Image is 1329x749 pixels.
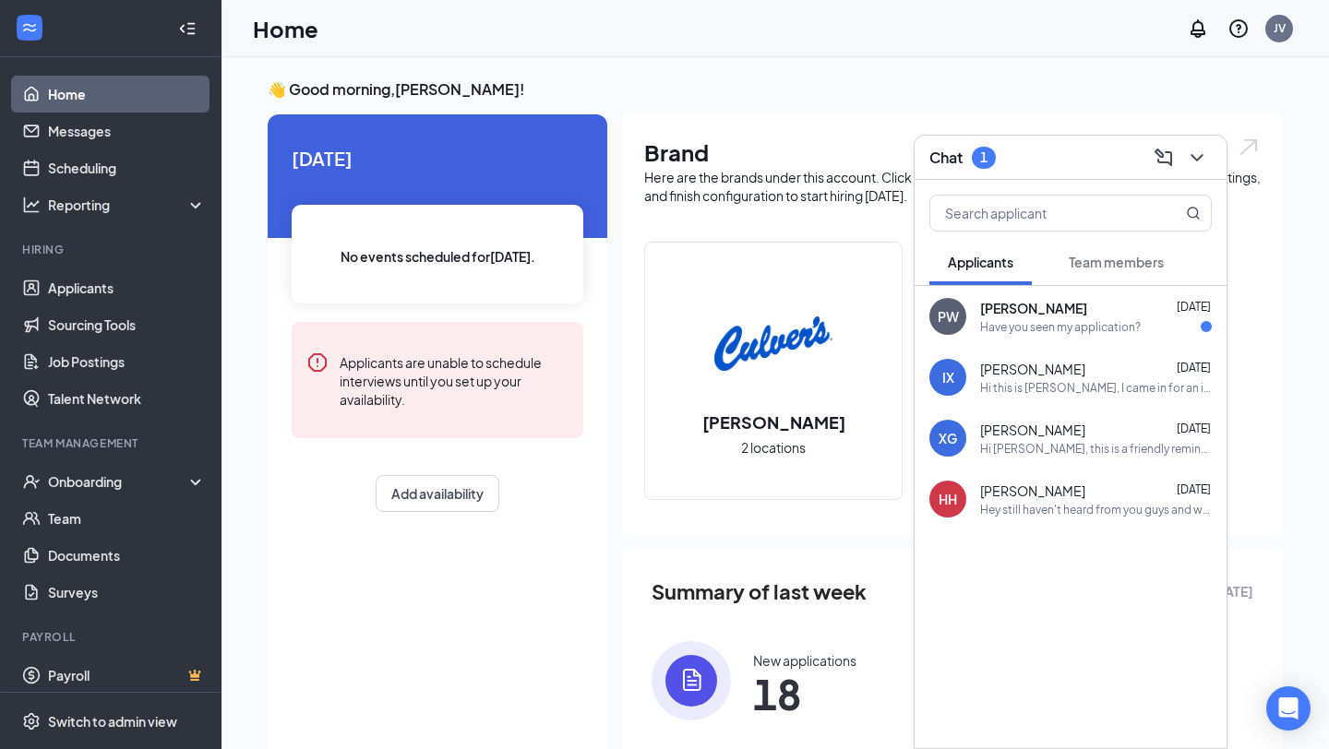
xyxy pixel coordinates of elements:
span: [DATE] [292,144,583,172]
h3: Chat [929,148,963,168]
div: XG [939,429,957,447]
span: 18 [753,677,856,710]
div: Switch to admin view [48,712,177,731]
div: Payroll [22,629,202,645]
a: Sourcing Tools [48,306,206,343]
h2: [PERSON_NAME] [684,410,864,434]
a: Team [48,500,206,537]
div: JV [1274,20,1286,36]
img: open.6027fd2a22e1237b5b06.svg [1237,137,1261,158]
button: ChevronDown [1182,143,1212,172]
svg: WorkstreamLogo [20,18,39,37]
h1: Brand [644,137,1261,168]
svg: UserCheck [22,472,41,491]
div: Open Intercom Messenger [1266,686,1311,731]
svg: ComposeMessage [1153,147,1175,169]
svg: Analysis [22,196,41,214]
img: icon [652,641,731,720]
div: Hey still haven't heard from you guys and was wondering when I will? [980,502,1212,517]
input: Search applicant [930,196,1149,231]
svg: MagnifyingGlass [1186,206,1201,220]
svg: Settings [22,712,41,731]
span: Summary of last week [652,576,867,608]
a: Home [48,76,206,113]
a: Talent Network [48,380,206,417]
div: Team Management [22,435,202,451]
a: Job Postings [48,343,206,380]
div: New applications [753,651,856,670]
span: [PERSON_NAME] [980,360,1085,378]
div: Onboarding [48,472,190,491]
a: Surveys [48,574,206,611]
div: 1 [980,149,988,165]
div: Here are the brands under this account. Click into a brand to see your locations, managers, job p... [644,168,1261,205]
svg: QuestionInfo [1227,18,1250,40]
button: Add availability [376,475,499,512]
svg: Collapse [178,19,197,38]
span: [PERSON_NAME] [980,481,1085,500]
span: [DATE] [1177,422,1211,435]
div: Hiring [22,242,202,257]
a: Scheduling [48,149,206,186]
button: ComposeMessage [1149,143,1179,172]
span: [DATE] [1177,482,1211,496]
div: Hi [PERSON_NAME], this is a friendly reminder. Your meeting with [PERSON_NAME] for Part Time Team... [980,441,1212,457]
span: [PERSON_NAME] [980,421,1085,439]
div: Applicants are unable to schedule interviews until you set up your availability. [340,351,569,409]
span: Team members [1069,254,1164,270]
span: No events scheduled for [DATE] . [341,246,535,267]
svg: Notifications [1187,18,1209,40]
div: Have you seen my application? [980,319,1141,335]
span: [DATE] [1177,300,1211,314]
span: Applicants [948,254,1013,270]
svg: ChevronDown [1186,147,1208,169]
span: [DATE] [1177,361,1211,374]
div: IX [942,368,954,386]
div: Hi this is [PERSON_NAME], I came in for an interview [DATE] and I was wondering on the status of ... [980,380,1212,396]
a: PayrollCrown [48,657,206,694]
span: [PERSON_NAME] [980,299,1087,317]
a: Messages [48,113,206,149]
h3: 👋 Good morning, [PERSON_NAME] ! [268,79,1283,100]
a: Applicants [48,269,206,306]
div: Reporting [48,196,207,214]
div: HH [939,490,957,508]
a: Documents [48,537,206,574]
svg: Error [306,351,329,374]
img: Culver's [714,285,832,403]
span: 2 locations [741,437,806,458]
div: PW [938,307,959,326]
h1: Home [253,13,318,44]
